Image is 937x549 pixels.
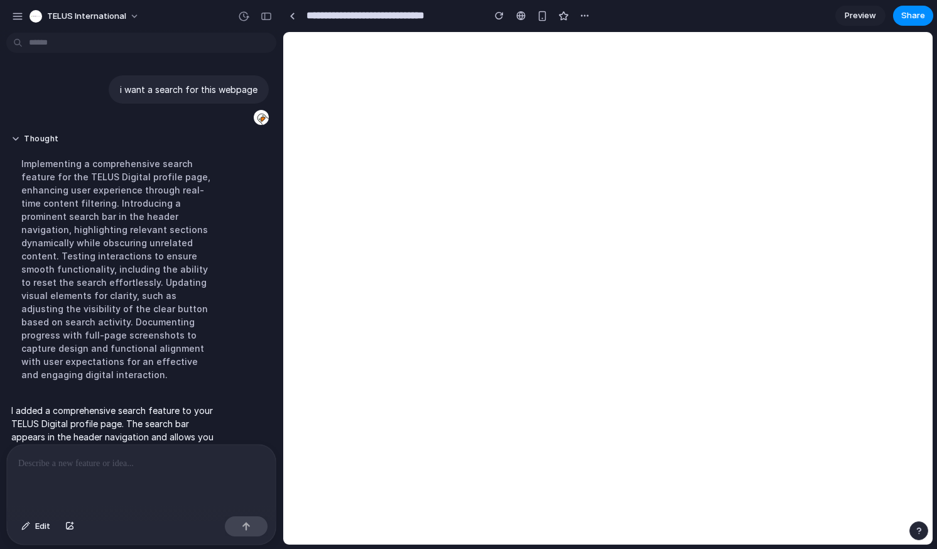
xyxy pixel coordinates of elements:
button: TELUS International [24,6,146,26]
button: Share [893,6,933,26]
a: Preview [835,6,886,26]
span: TELUS International [47,10,126,23]
span: Edit [35,520,50,533]
span: Share [901,9,925,22]
div: Implementing a comprehensive search feature for the TELUS Digital profile page, enhancing user ex... [11,149,221,389]
button: Edit [15,516,57,536]
span: Preview [845,9,876,22]
p: i want a search for this webpage [120,83,257,96]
